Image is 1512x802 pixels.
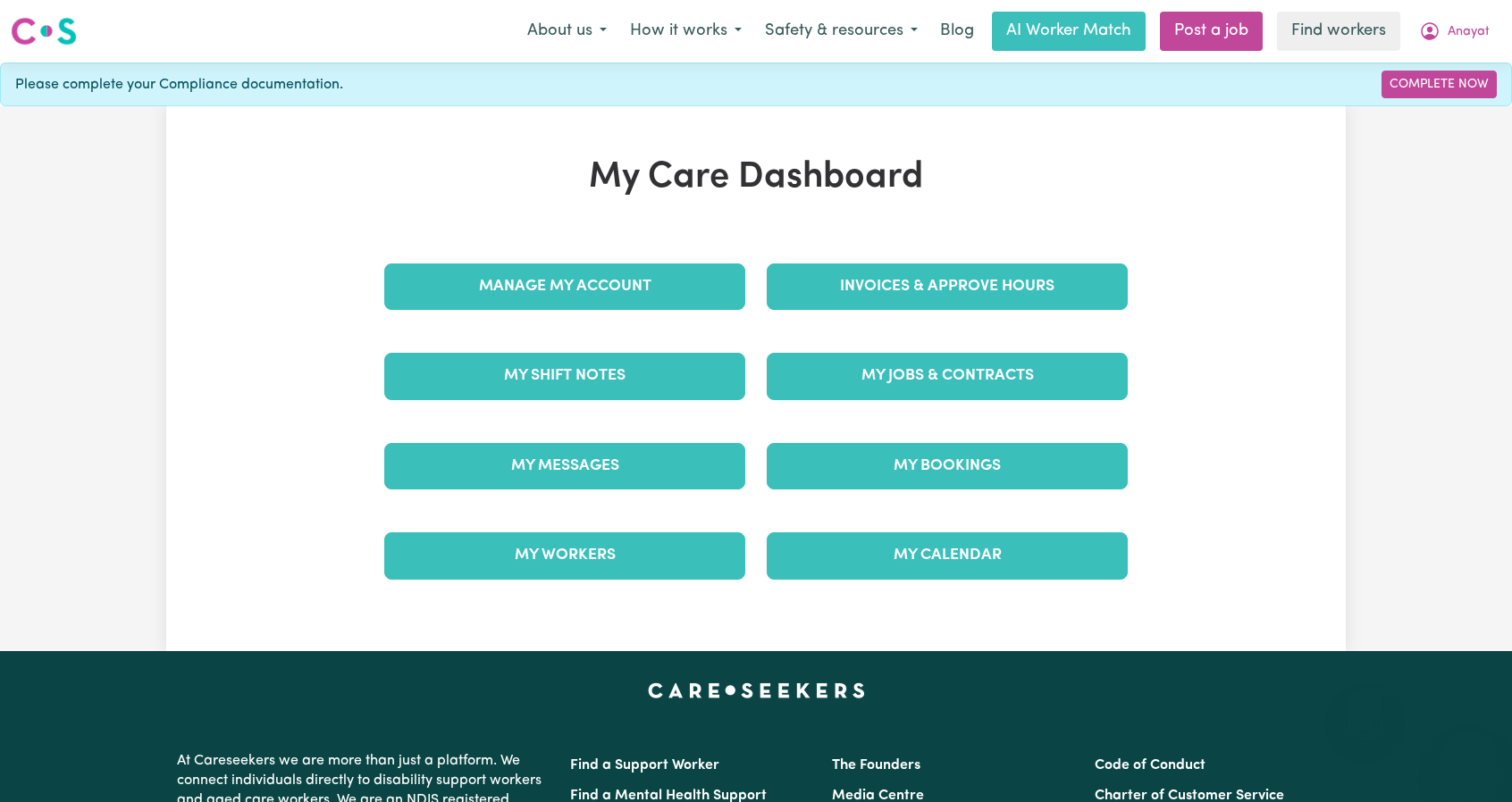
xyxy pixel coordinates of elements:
[1095,758,1205,773] a: Code of Conduct
[11,11,77,52] a: Careseekers logo
[1448,22,1490,42] span: Anayat
[618,13,753,50] button: How it works
[832,758,920,773] a: The Founders
[767,353,1128,399] a: My Jobs & Contracts
[1348,688,1383,723] iframe: Close message
[648,683,865,698] a: Careseekers home page
[11,15,77,47] img: Careseekers logo
[1407,13,1501,50] button: My Account
[992,12,1146,51] a: AI Worker Match
[767,263,1128,310] a: Invoices & Approve Hours
[384,443,745,489] a: My Messages
[753,13,929,50] button: Safety & resources
[929,12,985,51] a: Blog
[384,263,745,310] a: Manage My Account
[384,353,745,399] a: My Shift Notes
[384,532,745,579] a: My Workers
[516,13,618,50] button: About us
[570,758,719,773] a: Find a Support Worker
[15,74,343,96] span: Please complete your Compliance documentation.
[1441,731,1498,788] iframe: Button to launch messaging window
[1277,12,1400,51] a: Find workers
[374,156,1138,199] h1: My Care Dashboard
[767,443,1128,489] a: My Bookings
[767,532,1128,579] a: My Calendar
[1160,12,1263,51] a: Post a job
[1382,71,1497,98] a: Complete Now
